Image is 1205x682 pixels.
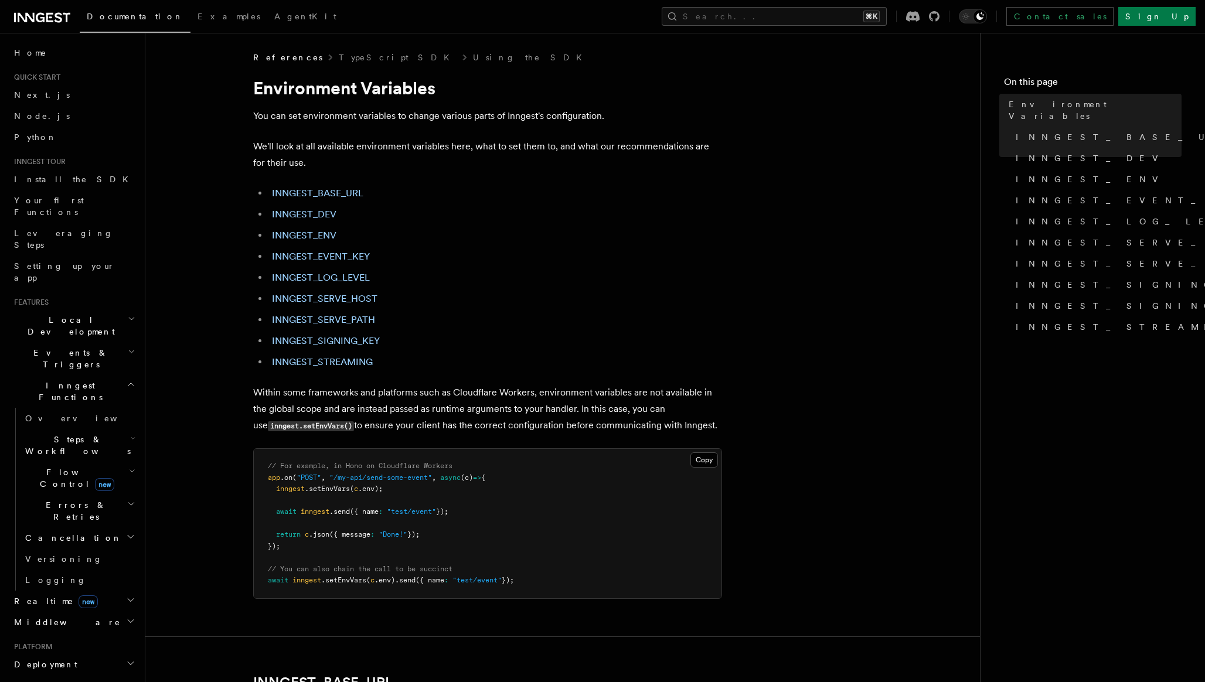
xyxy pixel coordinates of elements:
[9,190,138,223] a: Your first Functions
[473,473,481,482] span: =>
[321,576,366,584] span: .setEnvVars
[9,169,138,190] a: Install the SDK
[1011,190,1182,211] a: INNGEST_EVENT_KEY
[14,229,113,250] span: Leveraging Steps
[25,575,86,585] span: Logging
[21,532,122,544] span: Cancellation
[21,527,138,548] button: Cancellation
[9,157,66,166] span: Inngest tour
[272,251,370,262] a: INNGEST_EVENT_KEY
[329,473,432,482] span: "/my-api/send-some-event"
[1011,274,1182,295] a: INNGEST_SIGNING_KEY
[1011,211,1182,232] a: INNGEST_LOG_LEVEL
[272,314,375,325] a: INNGEST_SERVE_PATH
[444,576,448,584] span: :
[350,507,379,516] span: ({ name
[292,473,297,482] span: (
[354,485,358,493] span: c
[321,473,325,482] span: ,
[274,12,336,21] span: AgentKit
[21,499,127,523] span: Errors & Retries
[272,293,377,304] a: INNGEST_SERVE_HOST
[9,314,128,337] span: Local Development
[9,595,98,607] span: Realtime
[14,90,70,100] span: Next.js
[1016,152,1165,164] span: INNGEST_DEV
[387,507,436,516] span: "test/event"
[276,530,301,538] span: return
[297,473,321,482] span: "POST"
[292,576,321,584] span: inngest
[690,452,718,468] button: Copy
[21,548,138,570] a: Versioning
[14,261,115,282] span: Setting up your app
[452,576,502,584] span: "test/event"
[662,7,887,26] button: Search...⌘K
[9,408,138,591] div: Inngest Functions
[272,187,363,199] a: INNGEST_BASE_URL
[9,255,138,288] a: Setting up your app
[370,576,375,584] span: c
[9,309,138,342] button: Local Development
[272,230,336,241] a: INNGEST_ENV
[79,595,98,608] span: new
[198,12,260,21] span: Examples
[379,507,383,516] span: :
[9,298,49,307] span: Features
[268,565,452,573] span: // You can also chain the call to be succinct
[95,478,114,491] span: new
[358,485,383,493] span: .env);
[21,495,138,527] button: Errors & Retries
[21,434,131,457] span: Steps & Workflows
[253,138,722,171] p: We'll look at all available environment variables here, what to set them to, and what our recomme...
[268,542,280,550] span: });
[502,576,514,584] span: });
[1016,173,1165,185] span: INNGEST_ENV
[268,462,452,470] span: // For example, in Hono on Cloudflare Workers
[253,384,722,434] p: Within some frameworks and platforms such as Cloudflare Workers, environment variables are not av...
[350,485,354,493] span: (
[9,642,53,652] span: Platform
[25,554,103,564] span: Versioning
[407,530,420,538] span: });
[366,576,370,584] span: (
[1004,75,1182,94] h4: On this page
[253,77,722,98] h1: Environment Variables
[309,530,329,538] span: .json
[272,356,373,367] a: INNGEST_STREAMING
[395,576,416,584] span: .send
[432,473,436,482] span: ,
[14,196,84,217] span: Your first Functions
[21,429,138,462] button: Steps & Workflows
[272,335,380,346] a: INNGEST_SIGNING_KEY
[268,576,288,584] span: await
[9,616,121,628] span: Middleware
[1009,98,1182,122] span: Environment Variables
[21,466,129,490] span: Flow Control
[80,4,190,33] a: Documentation
[276,507,297,516] span: await
[9,223,138,255] a: Leveraging Steps
[9,591,138,612] button: Realtimenew
[329,507,350,516] span: .send
[9,380,127,403] span: Inngest Functions
[272,209,336,220] a: INNGEST_DEV
[375,576,395,584] span: .env)
[1011,127,1182,148] a: INNGEST_BASE_URL
[268,473,280,482] span: app
[1011,316,1182,337] a: INNGEST_STREAMING
[9,105,138,127] a: Node.js
[9,342,138,375] button: Events & Triggers
[1011,148,1182,169] a: INNGEST_DEV
[14,132,57,142] span: Python
[1011,253,1182,274] a: INNGEST_SERVE_PATH
[9,127,138,148] a: Python
[9,654,138,675] button: Deployment
[253,52,322,63] span: References
[9,659,77,670] span: Deployment
[1011,232,1182,253] a: INNGEST_SERVE_HOST
[21,462,138,495] button: Flow Controlnew
[1011,169,1182,190] a: INNGEST_ENV
[9,42,138,63] a: Home
[416,576,444,584] span: ({ name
